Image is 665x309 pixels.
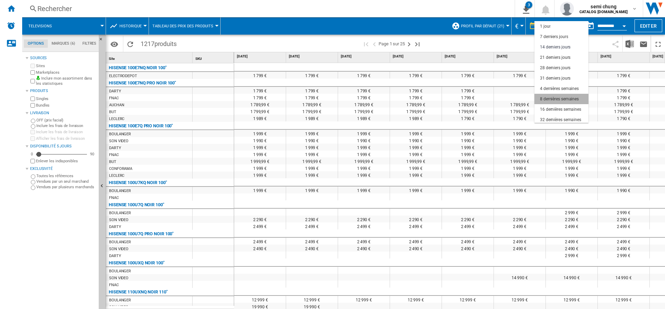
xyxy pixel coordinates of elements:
div: 32 dernières semaines [540,117,581,123]
div: 28 derniers jours [540,65,570,71]
div: 4 dernières semaines [540,86,579,92]
div: 14 derniers jours [540,44,570,50]
div: 8 dernières semaines [540,96,579,102]
div: 1 jour [540,24,550,29]
div: 7 derniers jours [540,34,568,40]
div: 16 dernières semaines [540,107,581,112]
div: 31 derniers jours [540,75,570,81]
div: 21 derniers jours [540,55,570,61]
